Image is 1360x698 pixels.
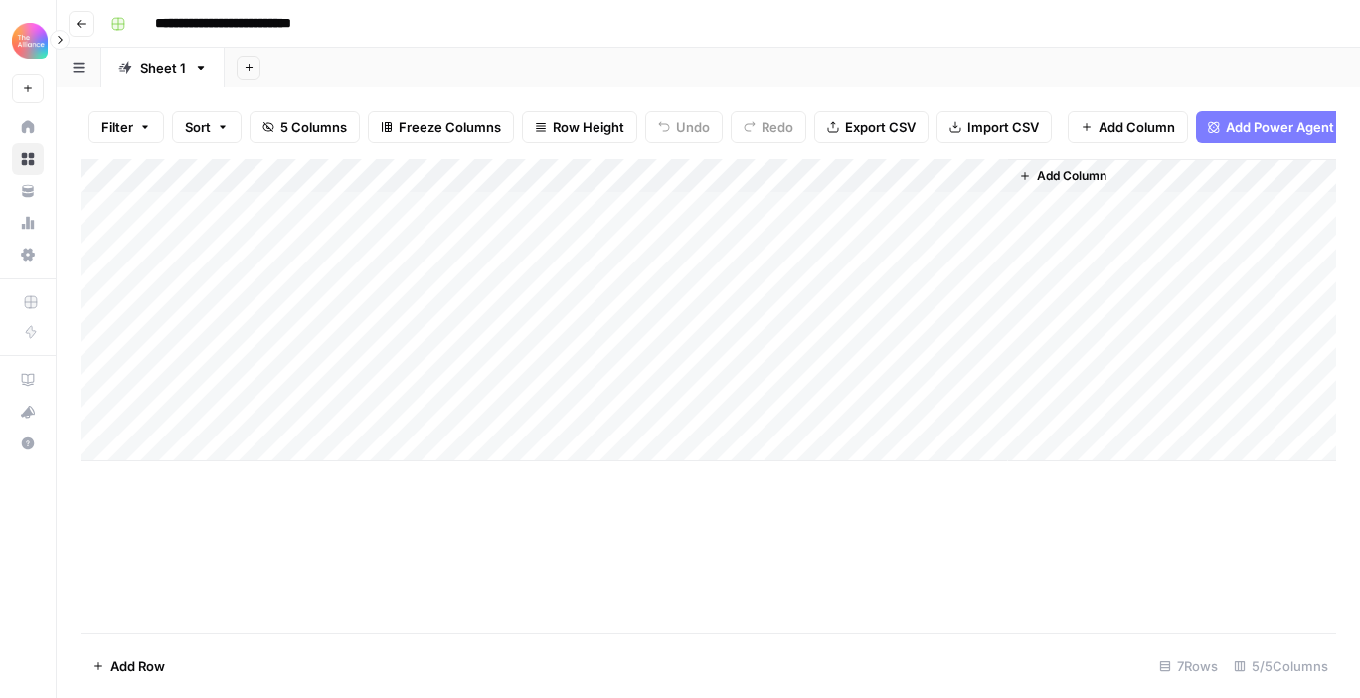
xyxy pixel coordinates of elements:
span: Add Column [1099,117,1175,137]
span: Sort [185,117,211,137]
button: Filter [88,111,164,143]
span: Export CSV [845,117,916,137]
span: 5 Columns [280,117,347,137]
button: Export CSV [814,111,929,143]
span: Import CSV [967,117,1039,137]
a: Usage [12,207,44,239]
a: Settings [12,239,44,270]
a: Browse [12,143,44,175]
span: Undo [676,117,710,137]
button: Add Power Agent [1196,111,1346,143]
button: Help + Support [12,428,44,459]
button: Add Row [81,650,177,682]
button: Row Height [522,111,637,143]
button: Freeze Columns [368,111,514,143]
span: Add Row [110,656,165,676]
span: Add Power Agent [1226,117,1334,137]
div: Sheet 1 [140,58,186,78]
span: Redo [762,117,793,137]
span: Add Column [1037,167,1106,185]
div: What's new? [13,397,43,427]
a: Your Data [12,175,44,207]
span: Row Height [553,117,624,137]
button: Undo [645,111,723,143]
a: Sheet 1 [101,48,225,87]
div: 7 Rows [1151,650,1226,682]
span: Freeze Columns [399,117,501,137]
span: Filter [101,117,133,137]
button: Add Column [1068,111,1188,143]
button: Sort [172,111,242,143]
button: Redo [731,111,806,143]
a: Home [12,111,44,143]
img: Alliance Logo [12,23,48,59]
button: Workspace: Alliance [12,16,44,66]
button: Add Column [1011,163,1114,189]
div: 5/5 Columns [1226,650,1336,682]
a: AirOps Academy [12,364,44,396]
button: 5 Columns [250,111,360,143]
button: Import CSV [936,111,1052,143]
button: What's new? [12,396,44,428]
